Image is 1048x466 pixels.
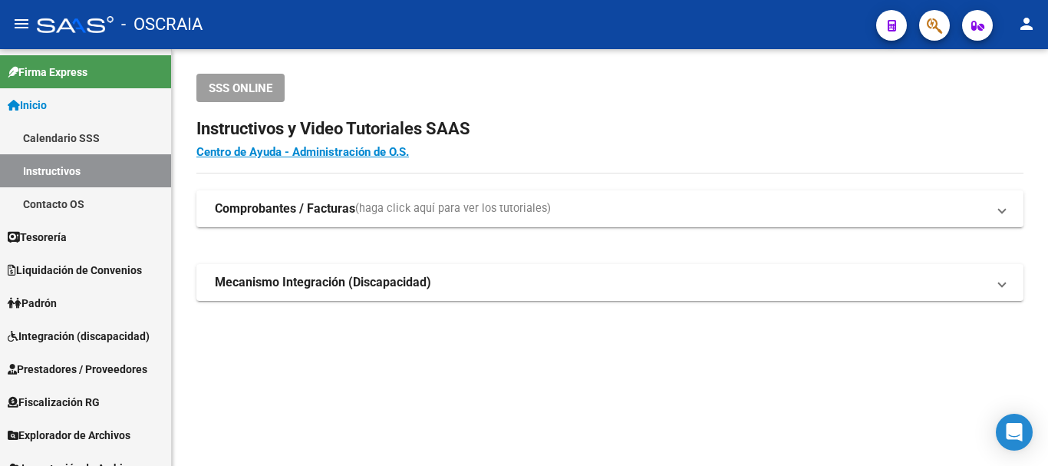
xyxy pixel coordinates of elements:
[8,229,67,246] span: Tesorería
[196,114,1023,144] h2: Instructivos y Video Tutoriales SAAS
[196,190,1023,227] mat-expansion-panel-header: Comprobantes / Facturas(haga click aquí para ver los tutoriales)
[8,64,87,81] span: Firma Express
[196,264,1023,301] mat-expansion-panel-header: Mecanismo Integración (Discapacidad)
[8,427,130,444] span: Explorador de Archivos
[209,81,272,95] span: SSS ONLINE
[8,328,150,345] span: Integración (discapacidad)
[1017,15,1036,33] mat-icon: person
[12,15,31,33] mat-icon: menu
[355,200,551,217] span: (haga click aquí para ver los tutoriales)
[8,262,142,279] span: Liquidación de Convenios
[196,74,285,102] button: SSS ONLINE
[996,414,1033,451] div: Open Intercom Messenger
[8,361,147,378] span: Prestadores / Proveedores
[215,274,431,291] strong: Mecanismo Integración (Discapacidad)
[8,97,47,114] span: Inicio
[8,394,100,411] span: Fiscalización RG
[196,145,409,159] a: Centro de Ayuda - Administración de O.S.
[8,295,57,312] span: Padrón
[215,200,355,217] strong: Comprobantes / Facturas
[121,8,203,41] span: - OSCRAIA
